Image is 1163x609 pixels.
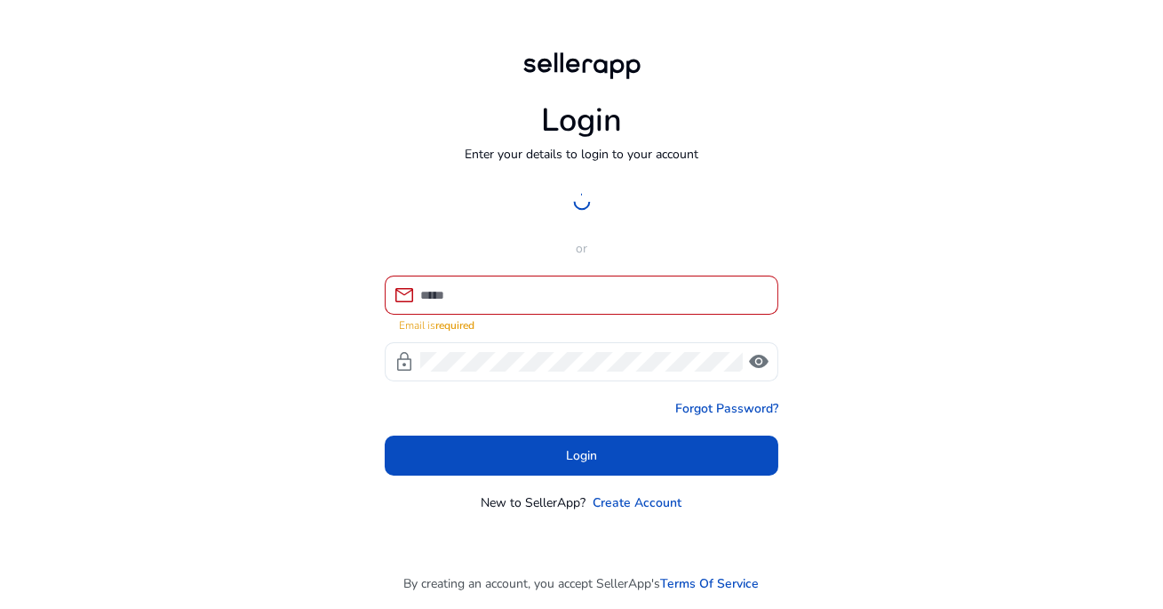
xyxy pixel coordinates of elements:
strong: required [435,318,474,333]
a: Terms Of Service [661,574,760,593]
p: or [385,239,778,258]
button: Login [385,436,778,476]
p: New to SellerApp? [482,493,586,512]
span: visibility [748,351,769,373]
mat-error: Email is [399,315,764,333]
h1: Login [541,101,622,140]
a: Create Account [593,493,682,512]
p: Enter your details to login to your account [465,145,698,164]
span: mail [394,284,415,306]
a: Forgot Password? [675,399,778,418]
span: lock [394,351,415,373]
span: Login [566,446,597,465]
